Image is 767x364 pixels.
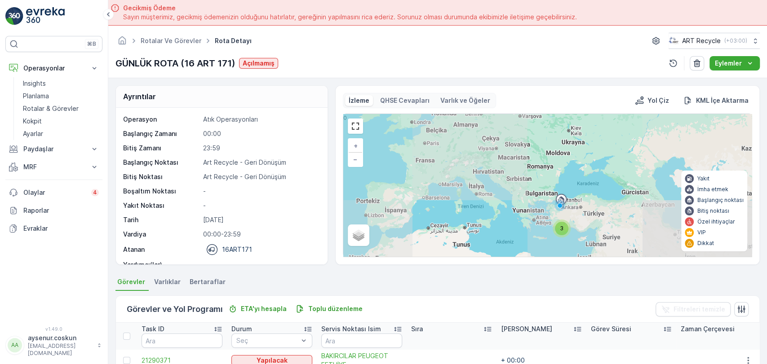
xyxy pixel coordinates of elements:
[87,40,96,48] p: ⌘B
[501,325,552,333] p: [PERSON_NAME]
[123,215,200,224] p: Tarih
[117,277,145,286] span: Görevler
[203,215,318,224] p: [DATE]
[241,304,287,313] p: ETA'yı hesapla
[23,224,99,233] p: Evraklar
[656,302,731,316] button: Filtreleri temizle
[23,145,84,153] p: Paydaşlar
[23,92,49,101] p: Planlama
[239,58,278,69] button: Açılmamış
[117,39,127,47] a: Ana Sayfa
[203,260,318,269] p: -
[93,189,97,196] p: 4
[123,13,577,22] span: Sayın müşterimiz, gecikmiş ödemenizin olduğunu hatırlatır, gereğinin yapılmasını rica ederiz. Sor...
[308,304,363,313] p: Toplu düzenleme
[697,197,744,204] p: Başlangıç noktası
[19,127,102,140] a: Ayarlar
[19,90,102,102] a: Planlama
[411,325,423,333] p: Sıra
[5,158,102,176] button: MRF
[353,155,358,163] span: −
[203,201,318,210] p: -
[154,277,181,286] span: Varlıklar
[203,158,318,167] p: Art Recycle - Geri Dönüşüm
[553,219,571,237] div: 3
[349,119,362,133] a: View Fullscreen
[681,325,735,333] p: Zaman Çerçevesi
[292,303,366,314] button: Toplu düzenleme
[115,57,235,70] p: GÜNLÜK ROTA (16 ART 171)
[203,115,318,124] p: Atık Operasyonları
[28,333,93,342] p: aysenur.coskun
[236,336,298,345] p: Seç
[141,37,201,44] a: Rotalar ve Görevler
[123,187,200,196] p: Boşaltım Noktası
[669,33,760,49] button: ART Recycle(+03:00)
[213,36,253,45] span: Rota Detayı
[697,207,729,215] p: Bitiş noktası
[680,95,752,106] button: KML İçe Aktarma
[349,139,362,153] a: Yakınlaştır
[5,326,102,332] span: v 1.49.0
[123,357,130,364] div: Toggle Row Selected
[26,7,65,25] img: logo_light-DOdMpM7g.png
[19,77,102,90] a: Insights
[5,7,23,25] img: logo
[23,117,42,126] p: Kokpit
[123,158,200,167] p: Başlangıç Noktası
[349,225,368,245] a: Layers
[222,245,252,254] p: 16ART171
[5,219,102,237] a: Evraklar
[123,245,145,254] p: Atanan
[123,201,200,210] p: Yakıt Noktası
[19,102,102,115] a: Rotalar & Görevler
[5,59,102,77] button: Operasyonlar
[669,36,678,46] img: image_23.png
[203,230,318,239] p: 00:00-23:59
[142,333,222,348] input: Ara
[123,144,200,153] p: Bitiş Zamanı
[709,56,760,70] button: Eylemler
[697,186,728,193] p: İmha etmek
[243,59,275,68] p: Açılmamış
[190,277,226,286] span: Bertaraflar
[321,325,381,333] p: Servis Noktası Isim
[28,342,93,357] p: [EMAIL_ADDRESS][DOMAIN_NAME]
[5,140,102,158] button: Paydaşlar
[123,129,200,138] p: Başlangıç Zamanı
[715,59,742,68] p: Eylemler
[349,153,362,166] a: Uzaklaştır
[123,91,156,102] p: Ayrıntılar
[142,325,164,333] p: Task ID
[724,37,747,44] p: ( +03:00 )
[203,187,318,196] p: -
[354,142,358,149] span: +
[231,325,252,333] p: Durum
[23,206,99,215] p: Raporlar
[5,202,102,219] a: Raporlar
[697,175,709,182] p: Yakıt
[560,225,563,232] span: 3
[8,338,22,352] div: AA
[127,303,223,316] p: Görevler ve Yol Programı
[647,96,669,105] p: Yol Çiz
[203,172,318,181] p: Art Recycle - Geri Dönüşüm
[123,230,200,239] p: Vardiya
[682,36,721,45] p: ART Recycle
[123,115,200,124] p: Operasyon
[321,333,402,348] input: Ara
[631,95,673,106] button: Yol Çiz
[591,325,631,333] p: Görev Süresi
[23,79,46,88] p: Insights
[23,129,43,138] p: Ayarlar
[349,96,369,105] p: İzleme
[123,4,577,13] span: Gecikmiş Ödeme
[23,162,84,171] p: MRF
[225,303,290,314] button: ETA'yı hesapla
[203,129,318,138] p: 00:00
[697,218,735,225] p: Özel ihtiyaçlar
[203,144,318,153] p: 23:59
[123,172,200,181] p: Bitiş Noktası
[440,96,490,105] p: Varlık ve Öğeler
[674,305,725,314] p: Filtreleri temizle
